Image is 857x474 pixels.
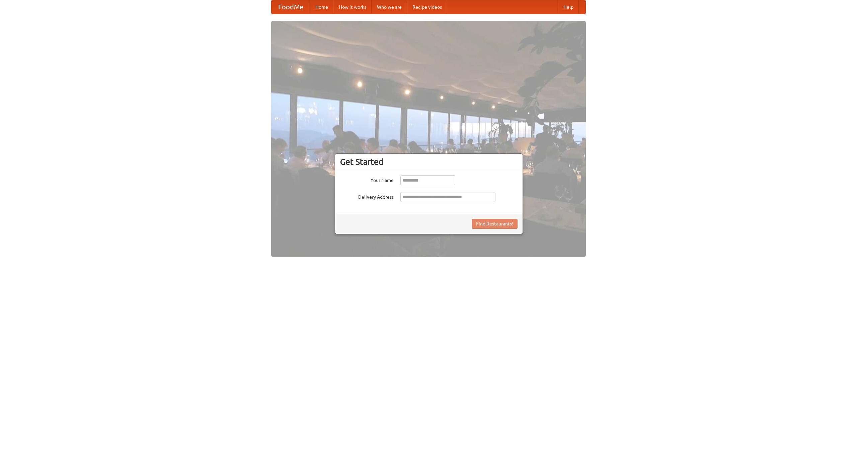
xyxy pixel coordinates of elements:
h3: Get Started [340,157,518,167]
a: FoodMe [271,0,310,14]
a: How it works [333,0,372,14]
a: Recipe videos [407,0,447,14]
label: Your Name [340,175,394,184]
a: Who we are [372,0,407,14]
a: Home [310,0,333,14]
button: Find Restaurants! [472,219,518,229]
label: Delivery Address [340,192,394,200]
a: Help [558,0,579,14]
